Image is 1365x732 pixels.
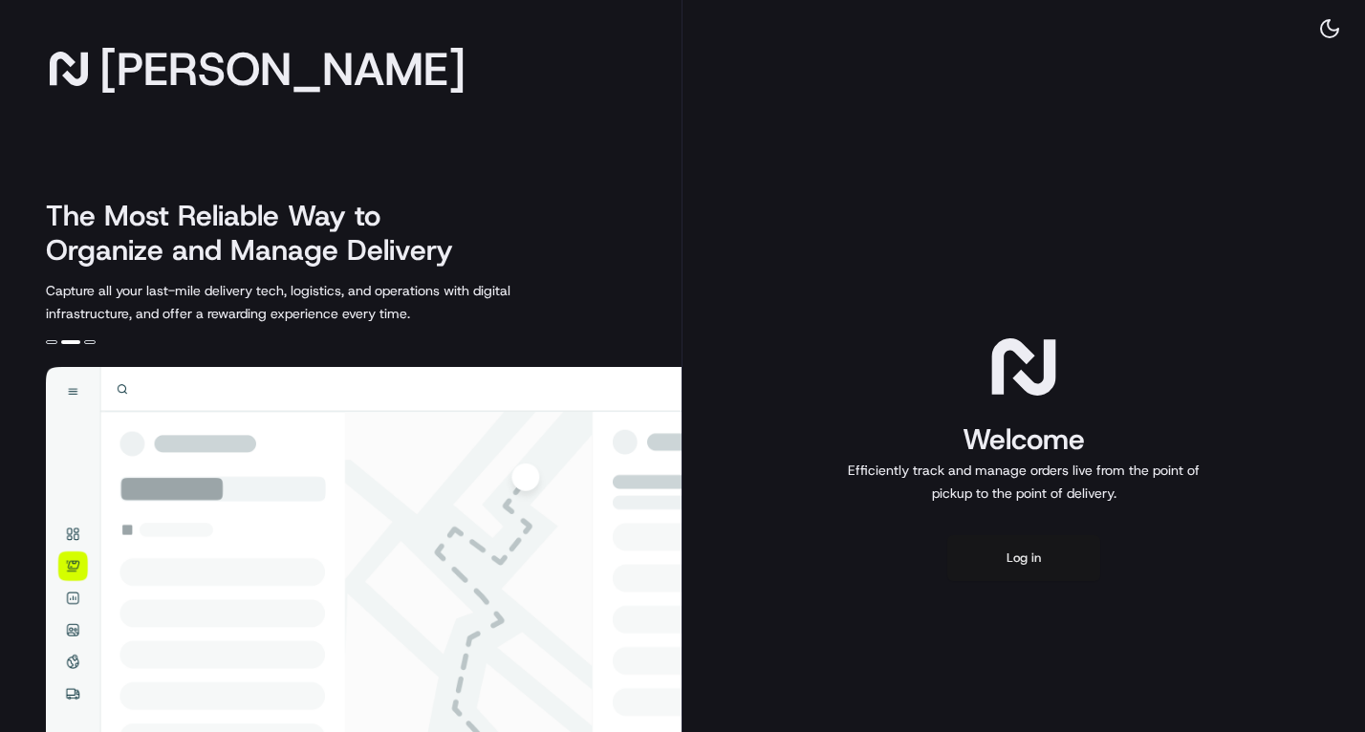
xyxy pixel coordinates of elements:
[46,279,596,325] p: Capture all your last-mile delivery tech, logistics, and operations with digital infrastructure, ...
[99,50,466,88] span: [PERSON_NAME]
[840,420,1207,459] h1: Welcome
[840,459,1207,505] p: Efficiently track and manage orders live from the point of pickup to the point of delivery.
[46,199,474,268] h2: The Most Reliable Way to Organize and Manage Delivery
[947,535,1100,581] button: Log in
